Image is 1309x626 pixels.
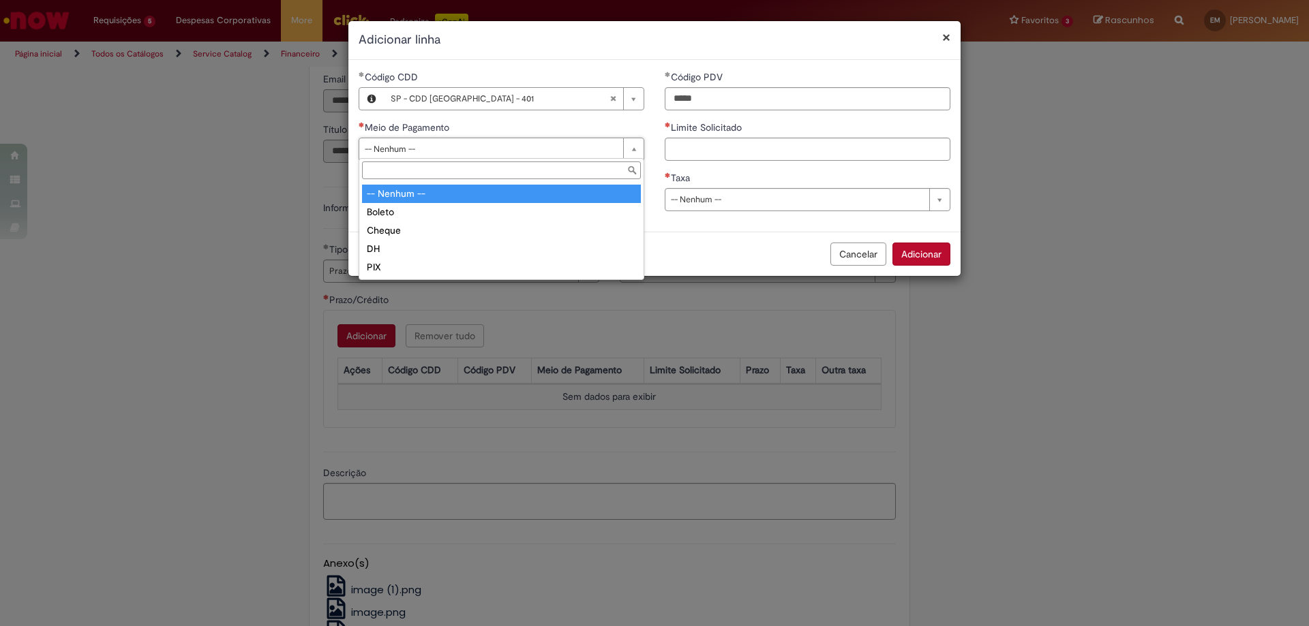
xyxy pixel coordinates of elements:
[362,203,641,221] div: Boleto
[362,221,641,240] div: Cheque
[362,240,641,258] div: DH
[362,258,641,277] div: PIX
[362,185,641,203] div: -- Nenhum --
[359,182,644,279] ul: Meio de Pagamento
